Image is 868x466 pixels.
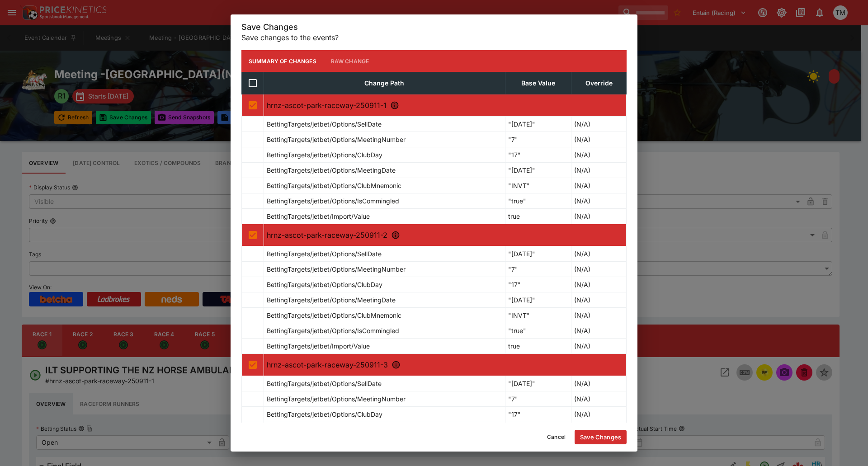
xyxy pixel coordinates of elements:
[505,163,571,178] td: "[DATE]"
[241,22,627,32] h5: Save Changes
[267,394,406,404] p: BettingTargets/jetbet/Options/MeetingNumber
[571,323,627,339] td: (N/A)
[505,292,571,308] td: "[DATE]"
[267,165,396,175] p: BettingTargets/jetbet/Options/MeetingDate
[267,326,399,335] p: BettingTargets/jetbet/Options/IsCommingled
[505,277,571,292] td: "17"
[505,132,571,147] td: "7"
[391,231,400,240] svg: R2 - DIAMOND CREEK / SBSR FILLIES & MARES MOBILE PACE
[571,292,627,308] td: (N/A)
[571,376,627,391] td: (N/A)
[571,132,627,147] td: (N/A)
[267,212,370,221] p: BettingTargets/jetbet/Import/Value
[571,193,627,209] td: (N/A)
[571,246,627,262] td: (N/A)
[505,391,571,407] td: "7"
[571,407,627,422] td: (N/A)
[571,277,627,292] td: (N/A)
[575,430,627,444] button: Save Changes
[505,178,571,193] td: "INVT"
[505,193,571,209] td: "true"
[324,50,377,72] button: Raw Change
[267,379,382,388] p: BettingTargets/jetbet/Options/SellDate
[267,181,401,190] p: BettingTargets/jetbet/Options/ClubMnemonic
[267,410,382,419] p: BettingTargets/jetbet/Options/ClubDay
[505,339,571,354] td: true
[505,422,571,438] td: "[DATE]"
[571,209,627,224] td: (N/A)
[505,308,571,323] td: "INVT"
[267,264,406,274] p: BettingTargets/jetbet/Options/MeetingNumber
[571,147,627,163] td: (N/A)
[505,147,571,163] td: "17"
[571,422,627,438] td: (N/A)
[505,72,571,94] th: Base Value
[267,311,401,320] p: BettingTargets/jetbet/Options/ClubMnemonic
[505,376,571,391] td: "[DATE]"
[267,230,623,240] p: hrnz-ascot-park-raceway-250911-2
[505,117,571,132] td: "[DATE]"
[267,249,382,259] p: BettingTargets/jetbet/Options/SellDate
[505,209,571,224] td: true
[267,100,623,111] p: hrnz-ascot-park-raceway-250911-1
[571,117,627,132] td: (N/A)
[390,101,399,110] svg: R1 - ILT SUPPORTING THE NZ HORSE AMBULANCE TRUST TROT
[241,32,627,43] p: Save changes to the events?
[267,295,396,305] p: BettingTargets/jetbet/Options/MeetingDate
[571,262,627,277] td: (N/A)
[505,262,571,277] td: "7"
[571,308,627,323] td: (N/A)
[571,339,627,354] td: (N/A)
[267,196,399,206] p: BettingTargets/jetbet/Options/IsCommingled
[267,119,382,129] p: BettingTargets/jetbet/Options/SellDate
[241,50,324,72] button: Summary of Changes
[505,407,571,422] td: "17"
[505,323,571,339] td: "true"
[267,280,382,289] p: BettingTargets/jetbet/Options/ClubDay
[571,72,627,94] th: Override
[571,178,627,193] td: (N/A)
[267,341,370,351] p: BettingTargets/jetbet/Import/Value
[392,360,401,369] svg: R3 - ILT FOUNDATION SUPPORTING N.Z.H.A.T. MOBILE PACE
[267,135,406,144] p: BettingTargets/jetbet/Options/MeetingNumber
[264,72,505,94] th: Change Path
[267,359,623,370] p: hrnz-ascot-park-raceway-250911-3
[571,163,627,178] td: (N/A)
[267,150,382,160] p: BettingTargets/jetbet/Options/ClubDay
[571,391,627,407] td: (N/A)
[542,430,571,444] button: Cancel
[505,246,571,262] td: "[DATE]"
